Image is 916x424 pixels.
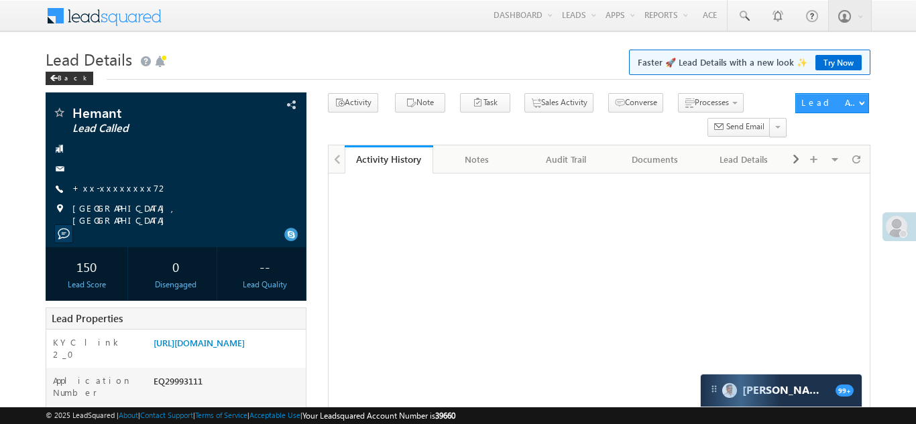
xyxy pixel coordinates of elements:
a: Back [46,71,100,82]
button: Task [460,93,510,113]
div: Activity History [355,153,423,165]
span: Lead Details [46,48,132,70]
a: Try Now [815,55,862,70]
div: Lead Details [710,151,776,167]
button: Note [395,93,445,113]
a: Notes [433,145,522,173]
img: carter-drag [709,384,720,395]
div: 0 [138,254,213,279]
label: KYC link 2_0 [53,336,140,360]
button: Sales Activity [524,93,593,113]
a: Acceptable Use [249,411,300,419]
span: Faster 🚀 Lead Details with a new look ✨ [638,56,862,69]
a: Terms of Service [195,411,247,419]
span: [GEOGRAPHIC_DATA], [GEOGRAPHIC_DATA] [72,202,282,226]
div: carter-dragCarter[PERSON_NAME]99+ [700,374,862,407]
span: Carter [742,384,829,397]
button: Activity [328,93,378,113]
img: Carter [722,383,737,398]
div: Disengaged [138,279,213,291]
label: Application Number [53,374,140,399]
div: Lead Actions [801,96,858,109]
span: 39660 [435,411,455,421]
button: Lead Actions [795,93,869,113]
div: Documents [622,151,687,167]
button: Processes [678,93,744,113]
span: Processes [695,97,729,107]
div: -- [227,254,302,279]
a: Activity History [345,145,433,173]
span: Send Email [726,121,764,133]
span: © 2025 LeadSquared | | | | | [46,409,455,422]
span: Your Leadsquared Account Number is [302,411,455,421]
button: Send Email [707,118,770,137]
div: Lead Quality [227,279,302,291]
a: Lead Details [699,145,788,173]
div: Audit Trail [533,151,599,167]
a: [URL][DOMAIN_NAME] [154,337,245,348]
span: Lead Properties [52,311,123,325]
button: Converse [608,93,663,113]
a: +xx-xxxxxxxx72 [72,182,168,194]
a: Audit Trail [522,145,611,173]
span: Lead Called [72,122,233,135]
a: Documents [611,145,699,173]
div: 150 [49,254,124,279]
div: Lead Score [49,279,124,291]
div: Notes [444,151,510,167]
div: Back [46,72,93,85]
span: Hemant [72,106,233,119]
a: Contact Support [140,411,193,419]
a: About [119,411,138,419]
div: EQ29993111 [150,374,306,393]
